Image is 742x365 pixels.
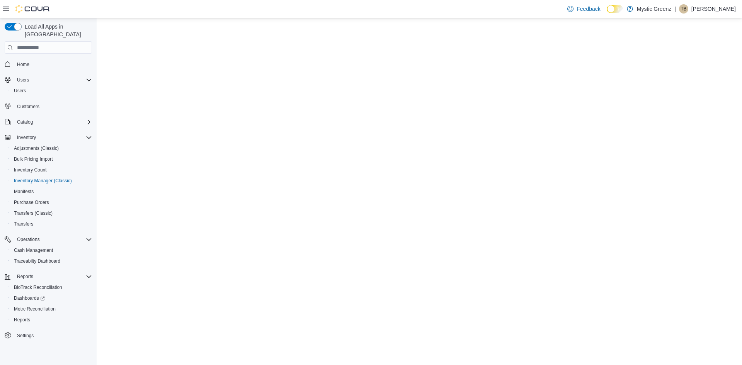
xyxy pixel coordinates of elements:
span: Settings [14,331,92,340]
button: Inventory [2,132,95,143]
button: Transfers [8,219,95,229]
button: Home [2,58,95,70]
button: Cash Management [8,245,95,256]
span: Feedback [577,5,600,13]
button: Users [2,75,95,85]
span: BioTrack Reconciliation [11,283,92,292]
a: Inventory Manager (Classic) [11,176,75,185]
span: Manifests [11,187,92,196]
button: Transfers (Classic) [8,208,95,219]
span: Users [17,77,29,83]
span: Transfers (Classic) [11,209,92,218]
span: Reports [17,273,33,280]
p: | [674,4,676,14]
span: Purchase Orders [11,198,92,207]
button: BioTrack Reconciliation [8,282,95,293]
span: Inventory Count [14,167,47,173]
nav: Complex example [5,55,92,361]
span: Reports [14,272,92,281]
span: Cash Management [11,246,92,255]
span: Traceabilty Dashboard [14,258,60,264]
span: Home [14,59,92,69]
button: Traceabilty Dashboard [8,256,95,267]
span: Bulk Pricing Import [11,154,92,164]
a: Dashboards [11,294,48,303]
p: [PERSON_NAME] [691,4,736,14]
span: Load All Apps in [GEOGRAPHIC_DATA] [22,23,92,38]
span: Inventory [17,134,36,141]
span: Transfers (Classic) [14,210,53,216]
button: Users [14,75,32,85]
img: Cova [15,5,50,13]
button: Operations [2,234,95,245]
a: Adjustments (Classic) [11,144,62,153]
a: Home [14,60,32,69]
button: Operations [14,235,43,244]
span: TB [681,4,686,14]
span: Operations [17,236,40,243]
span: Dashboards [14,295,45,301]
span: Adjustments (Classic) [14,145,59,151]
a: Inventory Count [11,165,50,175]
button: Customers [2,101,95,112]
span: Inventory Manager (Classic) [11,176,92,185]
a: Purchase Orders [11,198,52,207]
button: Inventory Manager (Classic) [8,175,95,186]
span: Catalog [17,119,33,125]
span: Inventory Manager (Classic) [14,178,72,184]
button: Metrc Reconciliation [8,304,95,314]
button: Settings [2,330,95,341]
a: Reports [11,315,33,324]
span: Bulk Pricing Import [14,156,53,162]
div: Tabitha Brinkman [679,4,688,14]
button: Inventory Count [8,165,95,175]
button: Inventory [14,133,39,142]
button: Reports [8,314,95,325]
button: Users [8,85,95,96]
span: Users [14,75,92,85]
button: Catalog [2,117,95,127]
button: Purchase Orders [8,197,95,208]
span: Reports [11,315,92,324]
a: Manifests [11,187,37,196]
a: BioTrack Reconciliation [11,283,65,292]
span: Users [11,86,92,95]
span: Adjustments (Classic) [11,144,92,153]
span: Reports [14,317,30,323]
span: Customers [17,104,39,110]
span: BioTrack Reconciliation [14,284,62,290]
span: Catalog [14,117,92,127]
span: Purchase Orders [14,199,49,205]
a: Settings [14,331,37,340]
span: Traceabilty Dashboard [11,256,92,266]
span: Inventory [14,133,92,142]
button: Adjustments (Classic) [8,143,95,154]
p: Mystic Greenz [637,4,671,14]
span: Operations [14,235,92,244]
button: Catalog [14,117,36,127]
a: Bulk Pricing Import [11,154,56,164]
a: Feedback [564,1,603,17]
span: Manifests [14,188,34,195]
a: Traceabilty Dashboard [11,256,63,266]
a: Customers [14,102,43,111]
span: Transfers [11,219,92,229]
button: Manifests [8,186,95,197]
input: Dark Mode [607,5,623,13]
span: Metrc Reconciliation [14,306,56,312]
a: Cash Management [11,246,56,255]
a: Transfers [11,219,36,229]
a: Metrc Reconciliation [11,304,59,314]
a: Users [11,86,29,95]
span: Metrc Reconciliation [11,304,92,314]
a: Transfers (Classic) [11,209,56,218]
span: Customers [14,102,92,111]
span: Settings [17,333,34,339]
span: Dashboards [11,294,92,303]
button: Reports [14,272,36,281]
span: Transfers [14,221,33,227]
a: Dashboards [8,293,95,304]
span: Inventory Count [11,165,92,175]
button: Reports [2,271,95,282]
